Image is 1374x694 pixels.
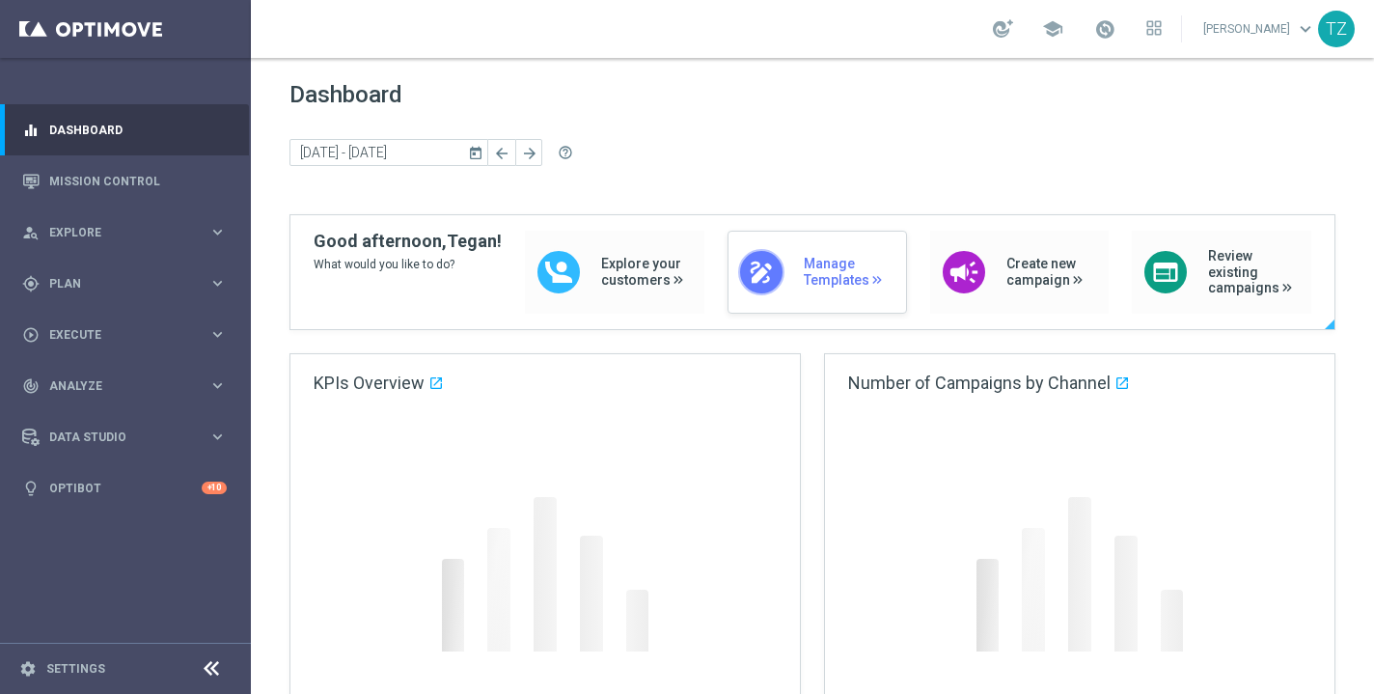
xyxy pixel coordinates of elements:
span: Data Studio [49,431,208,443]
button: track_changes Analyze keyboard_arrow_right [21,378,228,394]
span: school [1042,18,1063,40]
a: Optibot [49,462,202,514]
i: lightbulb [22,480,40,497]
span: keyboard_arrow_down [1295,18,1316,40]
a: Dashboard [49,104,227,155]
span: Explore [49,227,208,238]
div: Explore [22,224,208,241]
i: play_circle_outline [22,326,40,344]
i: keyboard_arrow_right [208,325,227,344]
i: gps_fixed [22,275,40,292]
a: [PERSON_NAME]keyboard_arrow_down [1201,14,1318,43]
i: equalizer [22,122,40,139]
i: keyboard_arrow_right [208,274,227,292]
i: keyboard_arrow_right [208,223,227,241]
i: track_changes [22,377,40,395]
div: Execute [22,326,208,344]
div: Dashboard [22,104,227,155]
div: Analyze [22,377,208,395]
span: Analyze [49,380,208,392]
i: settings [19,660,37,678]
button: equalizer Dashboard [21,123,228,138]
button: lightbulb Optibot +10 [21,481,228,496]
i: keyboard_arrow_right [208,376,227,395]
span: Execute [49,329,208,341]
button: Data Studio keyboard_arrow_right [21,430,228,445]
i: person_search [22,224,40,241]
div: Data Studio [22,429,208,446]
div: TZ [1318,11,1355,47]
div: +10 [202,482,227,494]
div: Plan [22,275,208,292]
i: keyboard_arrow_right [208,428,227,446]
button: person_search Explore keyboard_arrow_right [21,225,228,240]
button: play_circle_outline Execute keyboard_arrow_right [21,327,228,343]
span: Plan [49,278,208,290]
a: Mission Control [49,155,227,207]
button: Mission Control [21,174,228,189]
div: Mission Control [22,155,227,207]
div: Optibot [22,462,227,514]
a: Settings [46,663,105,675]
button: gps_fixed Plan keyboard_arrow_right [21,276,228,291]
